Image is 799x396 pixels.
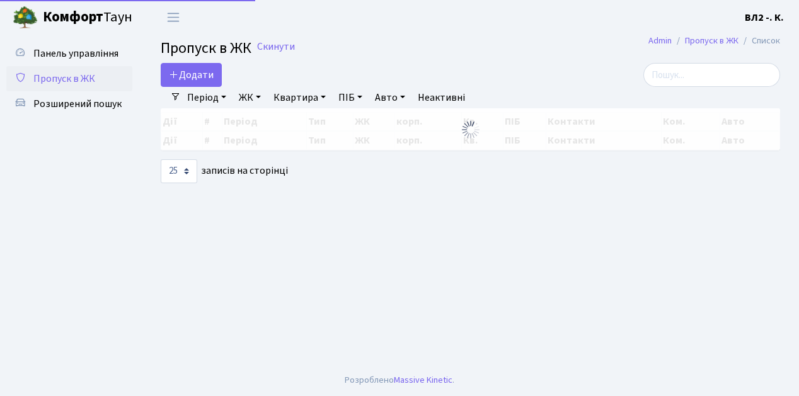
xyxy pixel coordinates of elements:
b: Комфорт [43,7,103,27]
li: Список [739,34,780,48]
img: Обробка... [461,120,481,140]
span: Таун [43,7,132,28]
b: ВЛ2 -. К. [745,11,784,25]
a: ПІБ [333,87,367,108]
div: Розроблено . [345,373,454,387]
a: Пропуск в ЖК [685,34,739,47]
input: Пошук... [643,63,780,87]
a: Авто [370,87,410,108]
a: Скинути [257,41,295,53]
a: ЖК [234,87,266,108]
button: Переключити навігацію [158,7,189,28]
a: Додати [161,63,222,87]
a: Панель управління [6,41,132,66]
a: Пропуск в ЖК [6,66,132,91]
a: Розширений пошук [6,91,132,116]
span: Панель управління [33,47,118,60]
a: Неактивні [413,87,470,108]
a: ВЛ2 -. К. [745,10,784,25]
select: записів на сторінці [161,159,197,183]
span: Пропуск в ЖК [33,72,95,86]
span: Додати [169,68,214,82]
img: logo.png [13,5,38,30]
a: Massive Kinetic [394,373,452,387]
a: Admin [648,34,672,47]
span: Пропуск в ЖК [161,37,251,59]
label: записів на сторінці [161,159,288,183]
span: Розширений пошук [33,97,122,111]
a: Квартира [268,87,331,108]
nav: breadcrumb [629,28,799,54]
a: Період [182,87,231,108]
